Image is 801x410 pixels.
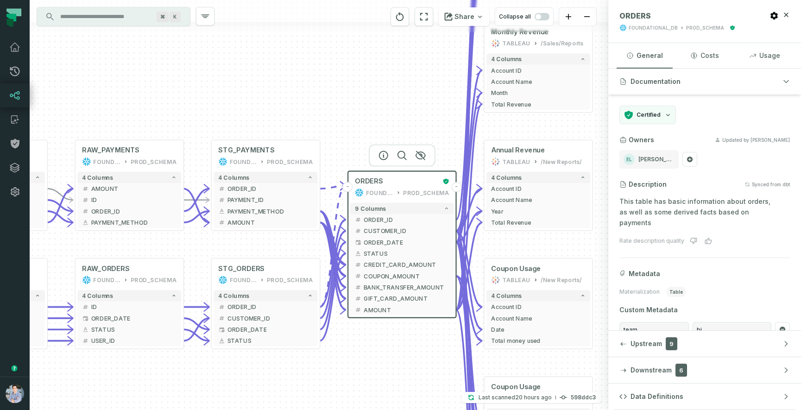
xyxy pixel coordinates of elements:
span: Year [491,207,586,215]
span: decimal [218,315,225,322]
span: ORDER_ID [91,207,177,215]
relative-time: Aug 14, 2025, 9:16 PM EDT [515,394,552,401]
button: - [451,182,461,192]
span: 4 columns [491,56,522,63]
span: AMOUNT [227,218,313,227]
span: RAW_ORDERS [82,264,129,273]
span: CREDIT_CARD_AMOUNT [364,260,449,269]
span: Elisheva Lapid [624,154,635,165]
span: 4 columns [82,292,113,299]
span: STG_PAYMENTS [218,146,275,155]
div: Rate description quality [619,237,684,245]
span: Monthly Revenue [491,28,549,37]
span: decimal [355,272,362,279]
button: PAYMENT_METHOD [214,206,318,217]
button: Year [486,206,590,217]
g: Edge from c8867c613c347eb7857e509391c84b7d to 0dd85c77dd217d0afb16c7d4fb3eff19 [320,222,346,287]
g: Edge from 1fb8df37f727000c8872213b437fc928 to 065ad36bfe8571d0d37ef1ec05f417fb [183,318,209,329]
button: Costs [676,43,732,68]
button: Synced from dbt [744,182,790,187]
span: ORDER_ID [227,184,313,193]
span: GIFT_CARD_AMOUNT [364,294,449,303]
g: Edge from 4c1bf5a264361d99486b0e92d81fd463 to 616efa676917f6a678dd14162abb4313 [47,189,73,222]
span: 9 [666,337,677,350]
span: STATUS [227,336,313,345]
button: ORDER_ID [214,183,318,194]
g: Edge from 065ad36bfe8571d0d37ef1ec05f417fb to 0dd85c77dd217d0afb16c7d4fb3eff19 [320,253,346,341]
span: 4 columns [218,292,249,299]
button: CUSTOMER_ID [350,225,454,236]
span: 6 [675,364,687,377]
g: Edge from 616efa676917f6a678dd14162abb4313 to c8867c613c347eb7857e509391c84b7d [183,189,209,222]
span: 9 columns [355,205,386,212]
span: decimal [355,295,362,302]
button: - [342,182,353,192]
div: PROD_SCHEMA [403,188,449,197]
g: Edge from 0dd85c77dd217d0afb16c7d4fb3eff19 to 9d59a788612dc060523a8f5939ba2e14 [456,231,482,307]
span: decimal [355,284,362,291]
g: Edge from 1fb8df37f727000c8872213b437fc928 to 065ad36bfe8571d0d37ef1ec05f417fb [183,329,209,341]
button: ORDER_ID [214,301,318,312]
span: timestamp [355,239,362,246]
button: Total money used [486,335,590,346]
span: Downstream [631,366,672,375]
g: Edge from c8867c613c347eb7857e509391c84b7d to 0dd85c77dd217d0afb16c7d4fb3eff19 [320,222,346,309]
div: Certified [728,25,735,31]
button: Total Revenue [486,99,590,110]
button: Account ID [486,301,590,312]
span: Date [491,325,586,334]
g: Edge from 065ad36bfe8571d0d37ef1ec05f417fb to 0dd85c77dd217d0afb16c7d4fb3eff19 [320,242,346,329]
button: ORDER_DATE [350,237,454,248]
span: Metadata [629,269,660,278]
span: Month [491,88,586,97]
span: STATUS [364,249,449,258]
button: ID [77,194,181,205]
span: PAYMENT_ID [227,196,313,204]
span: ORDER_ID [227,303,313,311]
span: PAYMENT_METHOD [91,218,177,227]
button: PAYMENT_ID [214,194,318,205]
span: decimal [218,303,225,310]
img: avatar of Alon Nafta [6,385,24,403]
g: Edge from 0dd85c77dd217d0afb16c7d4fb3eff19 to e27c983e92a3f40c9627bb0868be3032 [456,222,482,309]
button: ORDER_ID [77,206,181,217]
g: Edge from 0dd85c77dd217d0afb16c7d4fb3eff19 to e27c983e92a3f40c9627bb0868be3032 [456,211,482,242]
span: decimal [218,196,225,203]
g: Edge from 0dd85c77dd217d0afb16c7d4fb3eff19 to c880317c93bc50e3b9a6f5fed2662403 [456,93,482,242]
h3: Owners [629,135,654,145]
span: decimal [218,219,225,226]
span: Documentation [631,77,681,86]
button: COUPON_AMOUNT [350,271,454,282]
g: Edge from c8867c613c347eb7857e509391c84b7d to 0dd85c77dd217d0afb16c7d4fb3eff19 [320,186,346,189]
span: Total Revenue [491,100,586,108]
g: Edge from 0dd85c77dd217d0afb16c7d4fb3eff19 to 9d59a788612dc060523a8f5939ba2e14 [456,276,482,341]
span: Press ⌘ + K to focus the search bar [157,12,169,22]
g: Edge from 1fb8df37f727000c8872213b437fc928 to 065ad36bfe8571d0d37ef1ec05f417fb [183,318,209,341]
span: string [218,208,225,215]
span: Annual Revenue [491,146,545,155]
span: timestamp [82,315,89,322]
button: Month [486,87,590,98]
div: FOUNDATIONAL_DB [93,157,121,166]
span: STG_ORDERS [218,264,265,273]
button: Account Name [486,76,590,87]
span: decimal [82,196,89,203]
button: Updated by [PERSON_NAME] [715,137,790,143]
span: 4 columns [82,174,113,181]
div: Change certification [619,106,676,124]
div: FOUNDATIONAL_DB [230,276,258,284]
button: AMOUNT [350,304,454,315]
span: RAW_PAYMENTS [82,146,139,155]
button: Account ID [486,183,590,194]
span: Account Name [491,77,586,86]
span: ID [91,303,177,311]
div: FOUNDATIONAL_DB [366,188,394,197]
button: CREDIT_CARD_AMOUNT [350,259,454,270]
div: PROD_SCHEMA [686,25,724,32]
button: Total Revenue [486,217,590,228]
span: Materialization [619,288,660,296]
g: Edge from 4c1bf5a264361d99486b0e92d81fd463 to 616efa676917f6a678dd14162abb4313 [47,200,73,211]
span: string [82,326,89,333]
